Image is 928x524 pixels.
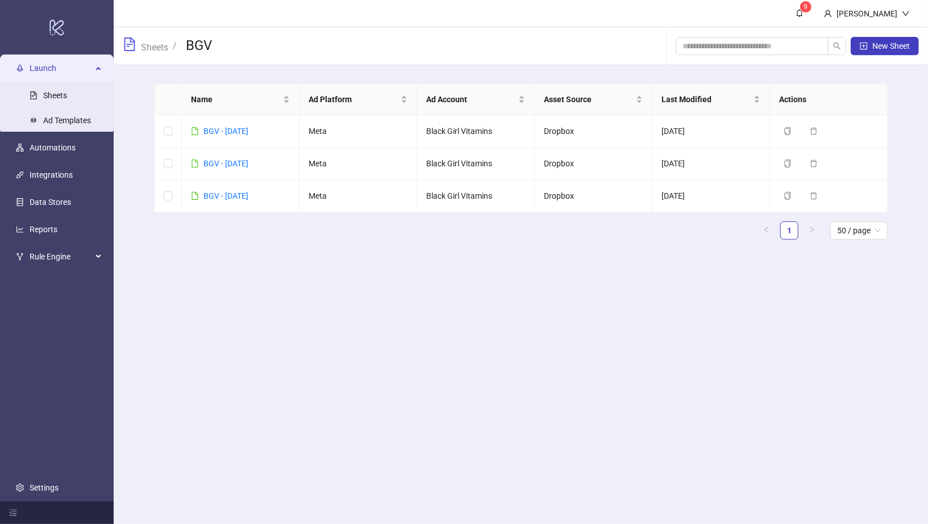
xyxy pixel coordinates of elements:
li: Next Page [803,221,821,240]
td: Black Girl Vitamins [417,180,535,212]
td: [DATE] [652,115,770,148]
td: Dropbox [535,115,652,148]
td: Black Girl Vitamins [417,148,535,180]
a: 1 [781,222,798,239]
th: Last Modified [652,84,770,115]
button: left [758,221,776,240]
td: Meta [299,148,417,180]
a: Data Stores [30,198,71,207]
span: user [824,10,832,18]
td: Dropbox [535,180,652,212]
span: Ad Platform [309,93,398,106]
span: delete [810,160,818,167]
span: right [809,227,815,233]
a: Reports [30,225,57,234]
span: Launch [30,57,92,79]
a: Sheets [139,40,170,53]
td: Meta [299,180,417,212]
td: Dropbox [535,148,652,180]
span: copy [784,127,792,135]
span: Rule Engine [30,245,92,268]
a: BGV - [DATE] [203,159,248,168]
a: Automations [30,143,76,152]
span: copy [784,192,792,200]
span: bell [796,9,804,17]
span: file [191,160,199,167]
span: 9 [804,3,808,11]
a: Integrations [30,170,73,179]
span: Ad Account [426,93,516,106]
button: New Sheet [851,37,919,55]
th: Ad Platform [299,84,417,115]
span: delete [810,192,818,200]
sup: 9 [800,1,812,12]
span: plus-square [860,42,868,50]
span: 50 / page [837,222,881,239]
span: rocket [16,64,24,72]
li: / [173,37,177,55]
span: delete [810,127,818,135]
span: file [191,192,199,200]
span: left [763,227,770,233]
button: right [803,221,821,240]
td: Meta [299,115,417,148]
span: search [833,42,841,50]
span: Asset Source [544,93,634,106]
a: BGV - [DATE] [203,127,248,136]
span: copy [784,160,792,167]
span: file [191,127,199,135]
span: fork [16,253,24,261]
td: [DATE] [652,148,770,180]
span: file-text [123,37,136,51]
th: Asset Source [535,84,652,115]
th: Name [182,84,299,115]
div: [PERSON_NAME] [832,7,902,20]
td: [DATE] [652,180,770,212]
span: Last Modified [661,93,751,106]
div: Page Size [830,221,888,240]
td: Black Girl Vitamins [417,115,535,148]
span: New Sheet [872,41,910,51]
a: Ad Templates [43,116,91,125]
a: BGV - [DATE] [203,191,248,200]
a: Settings [30,483,59,492]
li: 1 [780,221,798,240]
th: Actions [770,84,888,115]
span: down [902,10,910,18]
a: Sheets [43,91,67,100]
span: menu-fold [9,509,17,517]
h3: BGV [186,37,212,55]
li: Previous Page [758,221,776,240]
th: Ad Account [417,84,535,115]
span: Name [191,93,281,106]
